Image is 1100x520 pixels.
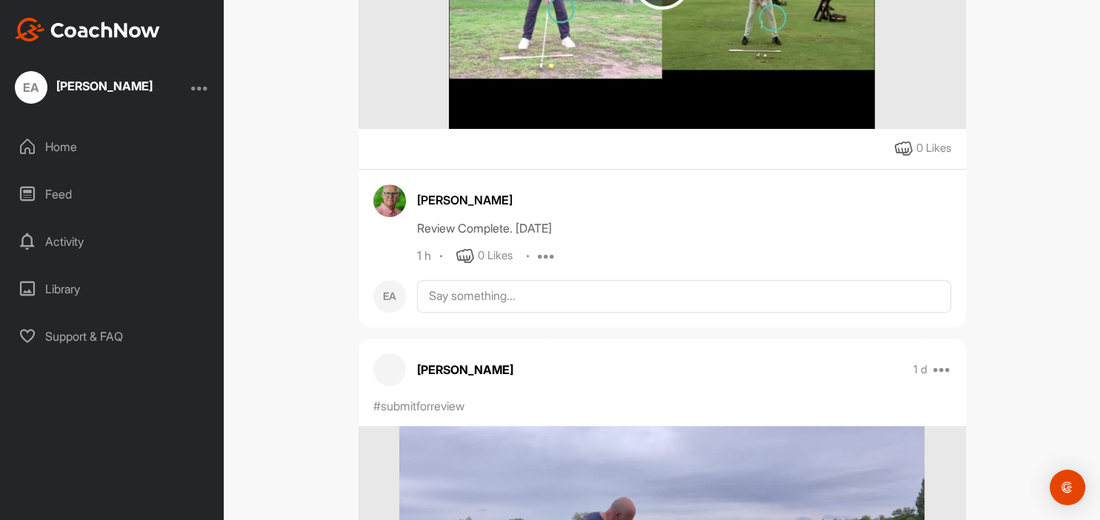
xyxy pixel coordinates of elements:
div: Home [8,128,217,165]
p: [PERSON_NAME] [417,361,513,379]
div: Open Intercom Messenger [1050,470,1085,505]
div: Support & FAQ [8,318,217,355]
p: 1 d [913,362,927,377]
div: Review Complete. [DATE] [417,219,951,237]
div: 0 Likes [916,140,951,157]
img: CoachNow [15,18,160,41]
div: Activity [8,223,217,260]
div: [PERSON_NAME] [417,191,951,209]
div: Feed [8,176,217,213]
img: avatar [373,184,406,217]
div: 1 h [417,249,431,264]
div: Library [8,270,217,307]
div: [PERSON_NAME] [56,80,153,92]
div: EA [15,71,47,104]
div: EA [373,280,406,313]
p: #submitforreview [373,397,464,415]
div: 0 Likes [478,247,513,264]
